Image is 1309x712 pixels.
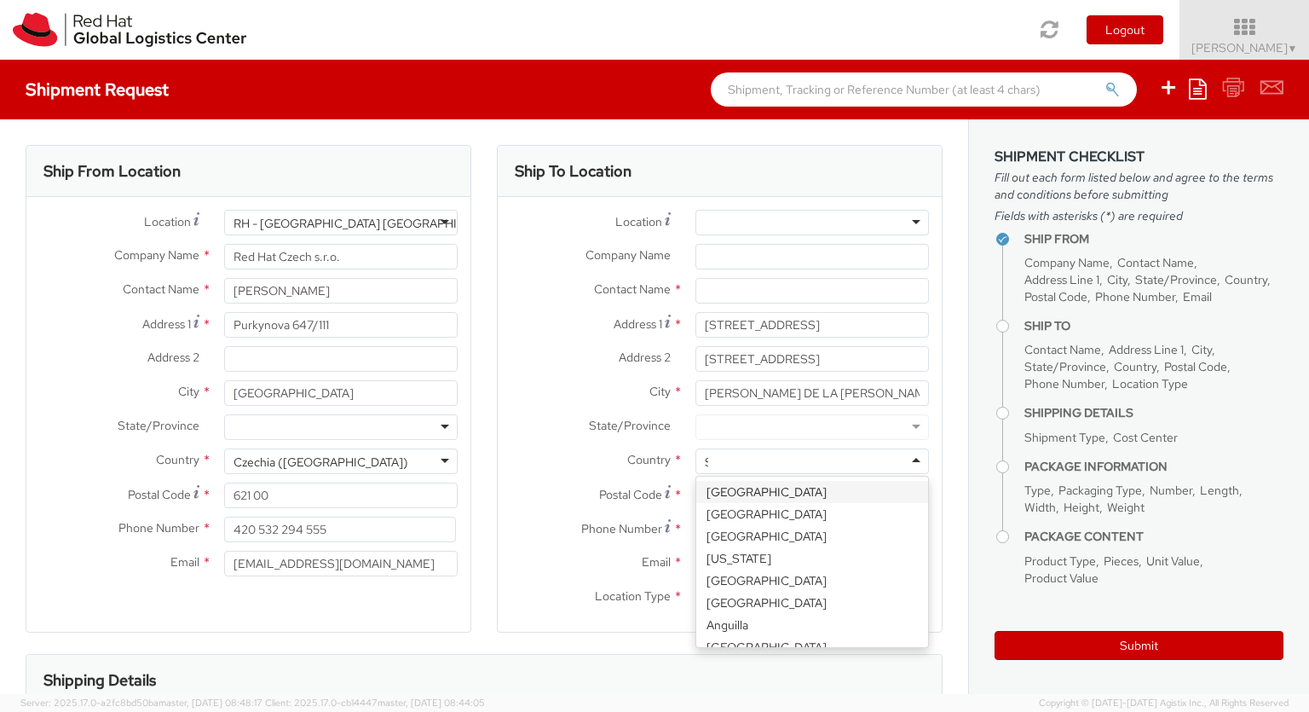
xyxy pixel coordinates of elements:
span: Email [170,554,199,570]
span: Phone Number [1024,376,1104,391]
input: Shipment, Tracking or Reference Number (at least 4 chars) [711,72,1137,107]
span: Packaging Type [1058,483,1142,498]
span: Fields with asterisks (*) are required [995,207,1283,224]
h3: Shipping Details [43,672,156,689]
span: Pieces [1104,553,1139,569]
span: Location [615,214,662,229]
span: Unit Value [1146,553,1200,569]
h3: Ship From Location [43,163,181,180]
button: Submit [995,631,1283,660]
h4: Package Content [1024,530,1283,543]
span: City [178,384,199,399]
div: [GEOGRAPHIC_DATA] [696,503,928,525]
span: Weight [1107,500,1145,515]
div: [US_STATE] [696,547,928,570]
span: Product Type [1024,553,1096,569]
span: City [649,384,671,399]
h4: Shipping Details [1024,407,1283,420]
span: Cost Center [1113,430,1178,445]
span: Contact Name [1117,255,1194,270]
h3: Ship To Location [515,163,631,180]
h4: Shipment Request [26,80,169,99]
span: Company Name [114,247,199,263]
div: [GEOGRAPHIC_DATA] [696,525,928,547]
span: City [1107,272,1127,287]
h4: Ship From [1024,233,1283,246]
span: Client: 2025.17.0-cb14447 [265,697,485,709]
span: Country [156,452,199,467]
span: Phone Number [1095,289,1175,304]
span: State/Province [1024,359,1106,374]
span: master, [DATE] 08:48:17 [159,697,262,709]
div: [GEOGRAPHIC_DATA] [696,592,928,614]
span: Location [144,214,191,229]
span: ▼ [1288,42,1298,55]
span: Location Type [1112,376,1188,391]
span: Shipment Type [1024,430,1105,445]
span: Height [1064,500,1099,515]
span: Postal Code [599,487,662,502]
span: Country [627,452,671,467]
span: master, [DATE] 08:44:05 [378,697,485,709]
span: Company Name [1024,255,1110,270]
span: State/Province [589,418,671,433]
span: Product Value [1024,570,1099,586]
span: Width [1024,500,1056,515]
div: [GEOGRAPHIC_DATA] [696,570,928,592]
span: Address 1 [614,316,662,332]
span: Country [1225,272,1267,287]
h3: Shipment Checklist [995,149,1283,165]
div: Czechia ([GEOGRAPHIC_DATA]) [234,454,408,471]
span: Fill out each form listed below and agree to the terms and conditions before submitting [995,169,1283,203]
span: Copyright © [DATE]-[DATE] Agistix Inc., All Rights Reserved [1039,697,1289,710]
div: [GEOGRAPHIC_DATA] [696,636,928,658]
h4: Ship To [1024,320,1283,333]
span: Postal Code [1164,359,1227,374]
span: Postal Code [1024,289,1087,304]
span: State/Province [118,418,199,433]
span: Server: 2025.17.0-a2fc8bd50ba [20,697,262,709]
div: [GEOGRAPHIC_DATA] [696,481,928,503]
span: Address Line 1 [1024,272,1099,287]
span: Location Type [595,588,671,604]
span: Postal Code [128,487,191,502]
div: Anguilla [696,614,928,636]
span: Contact Name [123,281,199,297]
span: Address Line 1 [1109,342,1184,357]
span: State/Province [1135,272,1217,287]
span: Contact Name [1024,342,1101,357]
span: [PERSON_NAME] [1191,40,1298,55]
span: Company Name [585,247,671,263]
span: Email [1183,289,1212,304]
span: Address 2 [619,350,671,365]
span: Address 2 [147,350,199,365]
span: Phone Number [581,521,662,536]
button: Logout [1087,15,1163,44]
img: rh-logistics-00dfa346123c4ec078e1.svg [13,13,246,47]
span: Phone Number [118,520,199,535]
span: Length [1200,483,1239,498]
span: Number [1150,483,1192,498]
span: Country [1114,359,1156,374]
h4: Package Information [1024,460,1283,473]
span: Contact Name [594,281,671,297]
div: RH - [GEOGRAPHIC_DATA] [GEOGRAPHIC_DATA] - B [234,215,521,232]
span: City [1191,342,1212,357]
span: Email [642,554,671,570]
span: Address 1 [142,316,191,332]
span: Type [1024,483,1051,498]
